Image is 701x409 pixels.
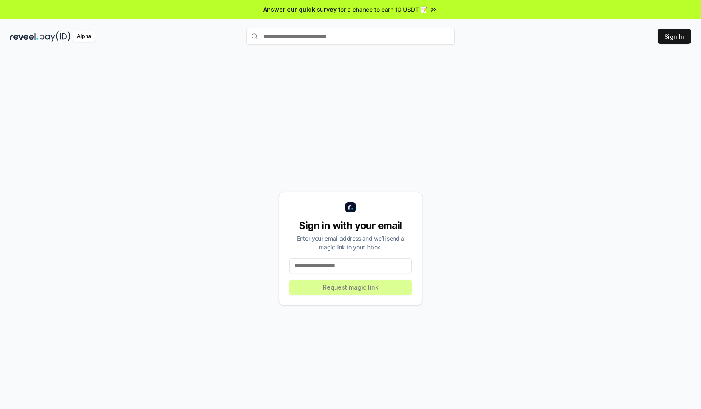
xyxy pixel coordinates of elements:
[338,5,428,14] span: for a chance to earn 10 USDT 📝
[10,31,38,42] img: reveel_dark
[40,31,71,42] img: pay_id
[263,5,337,14] span: Answer our quick survey
[289,219,412,232] div: Sign in with your email
[658,29,691,44] button: Sign In
[345,202,356,212] img: logo_small
[289,234,412,251] div: Enter your email address and we’ll send a magic link to your inbox.
[72,31,96,42] div: Alpha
